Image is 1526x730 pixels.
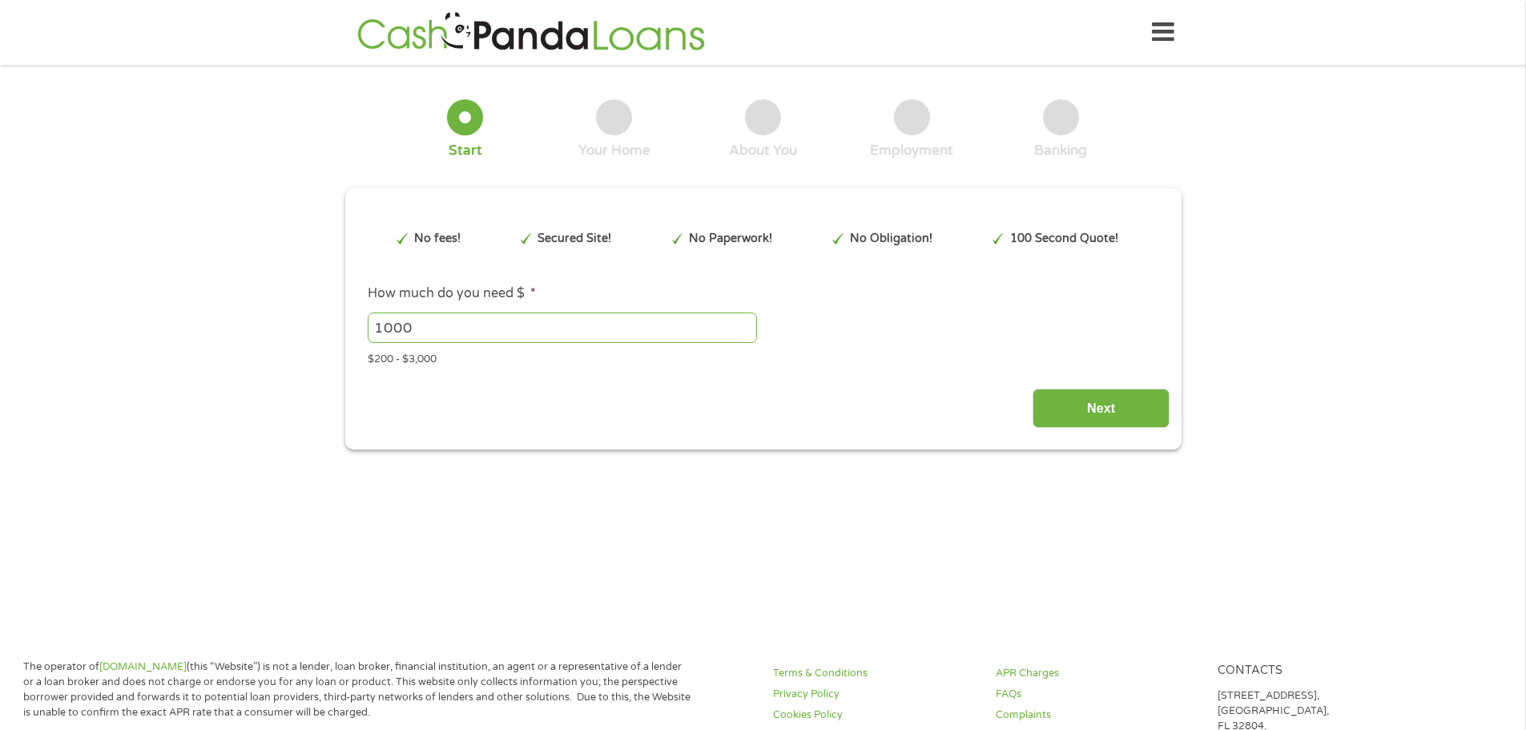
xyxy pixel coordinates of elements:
[850,230,932,248] p: No Obligation!
[538,230,611,248] p: Secured Site!
[1010,230,1118,248] p: 100 Second Quote!
[996,687,1199,702] a: FAQs
[870,142,953,159] div: Employment
[99,660,187,673] a: [DOMAIN_NAME]
[689,230,772,248] p: No Paperwork!
[449,142,482,159] div: Start
[996,708,1199,723] a: Complaints
[996,666,1199,681] a: APR Charges
[414,230,461,248] p: No fees!
[368,285,536,302] label: How much do you need $
[773,708,976,723] a: Cookies Policy
[352,10,710,55] img: GetLoanNow Logo
[729,142,797,159] div: About You
[23,659,691,720] p: The operator of (this “Website”) is not a lender, loan broker, financial institution, an agent or...
[1033,389,1170,428] input: Next
[1218,663,1421,679] h4: Contacts
[368,346,1158,368] div: $200 - $3,000
[578,142,650,159] div: Your Home
[773,666,976,681] a: Terms & Conditions
[1034,142,1087,159] div: Banking
[773,687,976,702] a: Privacy Policy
